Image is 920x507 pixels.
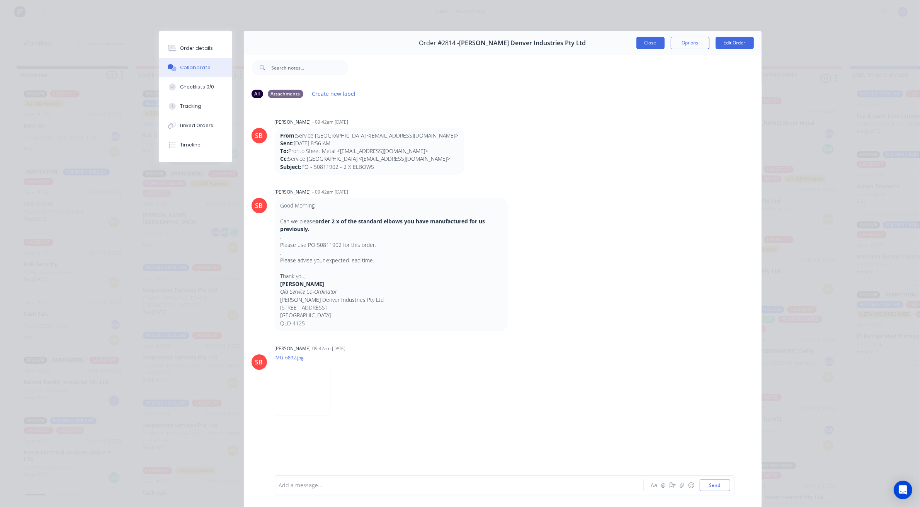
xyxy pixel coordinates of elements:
p: . [281,233,502,241]
p: Can we please [281,218,502,233]
div: Order details [180,45,213,52]
button: Linked Orders [159,116,232,135]
p: [GEOGRAPHIC_DATA] [281,311,502,319]
p: . [281,249,502,257]
div: All [252,90,263,98]
strong: Subject: [281,163,302,170]
span: Order #2814 - [419,39,459,47]
div: [PERSON_NAME] [275,345,311,352]
div: [PERSON_NAME] [275,189,311,196]
button: ☺ [687,481,696,490]
button: Close [636,37,665,49]
p: Good Morning, [281,202,502,209]
strong: Cc: [281,155,288,162]
button: Options [671,37,709,49]
div: - 09:42am [DATE] [313,189,349,196]
button: Send [700,480,730,491]
p: [PERSON_NAME] Denver Industries Pty Ltd [281,296,502,304]
p: . [281,209,502,217]
strong: order 2 x of the standard elbows you have manufactured for us previously. [281,218,485,233]
p: . Thank you, [281,264,502,280]
p: Please advise your expected lead time. [281,257,502,264]
button: Tracking [159,97,232,116]
div: SB [255,201,263,210]
div: [PERSON_NAME] [275,119,311,126]
span: [PERSON_NAME] Denver Industries Pty Ltd [459,39,586,47]
div: Open Intercom Messenger [894,481,912,499]
p: QLD 4125 [281,320,502,327]
button: Timeline [159,135,232,155]
div: Attachments [268,90,303,98]
div: 09:42am [DATE] [313,345,346,352]
div: Linked Orders [180,122,213,129]
button: Order details [159,39,232,58]
p: [STREET_ADDRESS] [281,304,502,311]
input: Search notes... [272,60,348,75]
button: Aa [650,481,659,490]
button: Collaborate [159,58,232,77]
button: @ [659,481,668,490]
strong: To: [281,147,289,155]
strong: Sent: [281,140,294,147]
div: SB [255,131,263,140]
div: Collaborate [180,64,211,71]
button: Create new label [308,88,360,99]
div: Checklists 0/0 [180,83,214,90]
strong: From: [281,132,296,139]
div: - 09:42am [DATE] [313,119,349,126]
p: Please use PO 50811902 for this order. [281,241,502,249]
div: Timeline [180,141,201,148]
p: Service [GEOGRAPHIC_DATA] <[EMAIL_ADDRESS][DOMAIN_NAME]> [DATE] 8:56 AM Pronto Sheet Metal <[EMAI... [281,132,459,171]
strong: [PERSON_NAME] [281,280,325,288]
p: IMG_6892.jpg [275,354,338,361]
div: Tracking [180,103,201,110]
button: Edit Order [716,37,754,49]
em: Qld Service Co-Ordinator [281,288,337,295]
button: Checklists 0/0 [159,77,232,97]
div: SB [255,357,263,367]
